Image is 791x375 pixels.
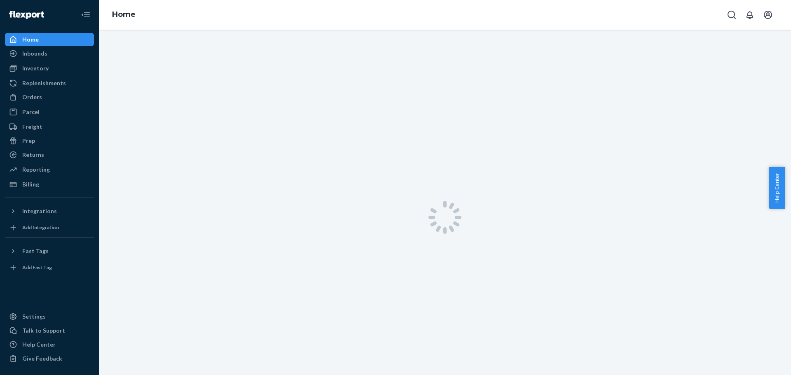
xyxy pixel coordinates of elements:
[22,326,65,335] div: Talk to Support
[5,163,94,176] a: Reporting
[22,247,49,255] div: Fast Tags
[22,49,47,58] div: Inbounds
[5,221,94,234] a: Add Integration
[22,151,44,159] div: Returns
[112,10,136,19] a: Home
[22,64,49,72] div: Inventory
[22,108,40,116] div: Parcel
[742,7,758,23] button: Open notifications
[105,3,142,27] ol: breadcrumbs
[22,264,52,271] div: Add Fast Tag
[22,123,42,131] div: Freight
[5,261,94,274] a: Add Fast Tag
[723,7,740,23] button: Open Search Box
[5,310,94,323] a: Settings
[5,134,94,147] a: Prep
[5,338,94,351] a: Help Center
[9,11,44,19] img: Flexport logo
[5,62,94,75] a: Inventory
[77,7,94,23] button: Close Navigation
[22,180,39,189] div: Billing
[5,33,94,46] a: Home
[5,120,94,133] a: Freight
[5,105,94,119] a: Parcel
[5,178,94,191] a: Billing
[22,354,62,363] div: Give Feedback
[22,165,50,174] div: Reporting
[22,312,46,321] div: Settings
[5,91,94,104] a: Orders
[769,167,785,209] button: Help Center
[22,79,66,87] div: Replenishments
[22,340,56,349] div: Help Center
[22,137,35,145] div: Prep
[22,207,57,215] div: Integrations
[5,324,94,337] a: Talk to Support
[5,148,94,161] a: Returns
[5,352,94,365] button: Give Feedback
[5,245,94,258] button: Fast Tags
[5,77,94,90] a: Replenishments
[22,93,42,101] div: Orders
[22,35,39,44] div: Home
[5,205,94,218] button: Integrations
[22,224,59,231] div: Add Integration
[760,7,776,23] button: Open account menu
[5,47,94,60] a: Inbounds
